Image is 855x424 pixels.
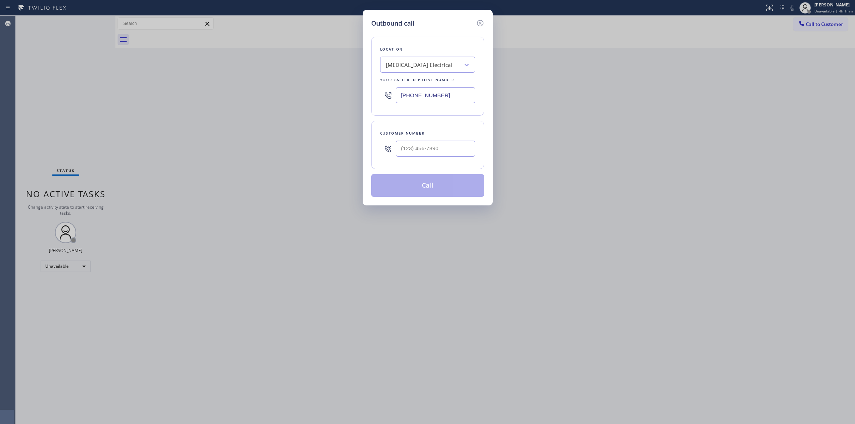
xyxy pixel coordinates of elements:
[371,19,414,28] h5: Outbound call
[380,76,475,84] div: Your caller id phone number
[371,174,484,197] button: Call
[396,141,475,157] input: (123) 456-7890
[380,46,475,53] div: Location
[396,87,475,103] input: (123) 456-7890
[380,130,475,137] div: Customer number
[386,61,452,69] div: [MEDICAL_DATA] Electrical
